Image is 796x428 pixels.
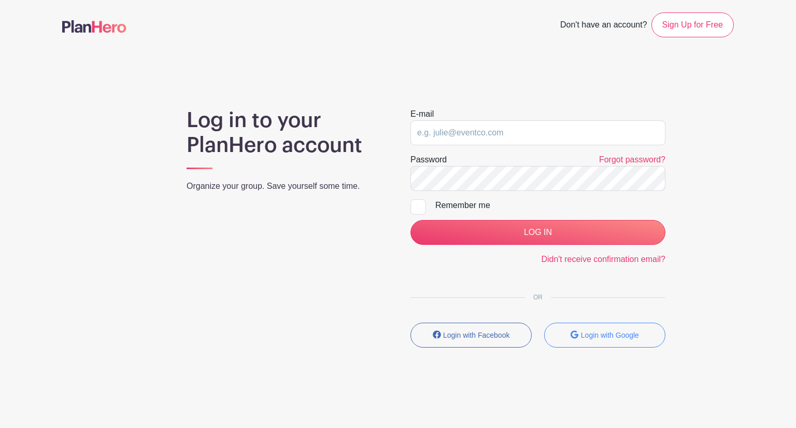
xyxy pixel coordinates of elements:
[560,15,647,37] span: Don't have an account?
[599,155,665,164] a: Forgot password?
[410,323,532,348] button: Login with Facebook
[443,331,509,339] small: Login with Facebook
[62,20,126,33] img: logo-507f7623f17ff9eddc593b1ce0a138ce2505c220e1c5a4e2b4648c50719b7d32.svg
[435,199,665,212] div: Remember me
[187,108,386,158] h1: Log in to your PlanHero account
[410,220,665,245] input: LOG IN
[410,154,447,166] label: Password
[541,255,665,264] a: Didn't receive confirmation email?
[525,294,551,301] span: OR
[544,323,665,348] button: Login with Google
[410,108,434,120] label: E-mail
[410,120,665,145] input: e.g. julie@eventco.com
[651,12,734,37] a: Sign Up for Free
[187,180,386,192] p: Organize your group. Save yourself some time.
[581,331,639,339] small: Login with Google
